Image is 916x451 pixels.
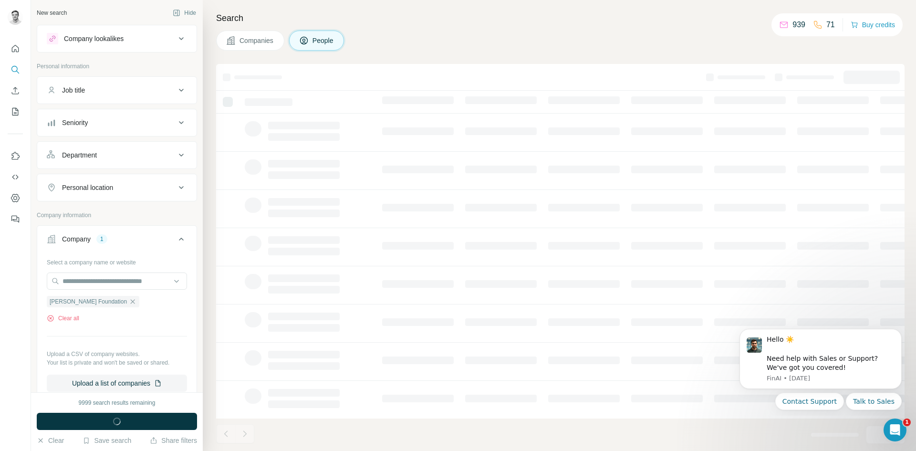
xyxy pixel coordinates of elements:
button: Seniority [37,111,197,134]
div: Company [62,234,91,244]
div: Job title [62,85,85,95]
button: Dashboard [8,189,23,207]
button: Enrich CSV [8,82,23,99]
button: Save search [83,436,131,445]
button: Department [37,144,197,167]
div: New search [37,9,67,17]
p: Company information [37,211,197,220]
p: 71 [826,19,835,31]
button: Buy credits [851,18,895,31]
span: [PERSON_NAME] Foundation [50,297,127,306]
button: Personal location [37,176,197,199]
div: 9999 search results remaining [79,399,156,407]
button: Job title [37,79,197,102]
span: People [312,36,334,45]
button: Feedback [8,210,23,228]
p: Your list is private and won't be saved or shared. [47,358,187,367]
img: Avatar [8,10,23,25]
div: Department [62,150,97,160]
div: 1 [96,235,107,243]
button: Upload a list of companies [47,375,187,392]
button: Use Surfe API [8,168,23,186]
button: My lists [8,103,23,120]
button: Use Surfe on LinkedIn [8,147,23,165]
button: Company lookalikes [37,27,197,50]
iframe: Intercom live chat [884,419,906,441]
button: Share filters [150,436,197,445]
div: Select a company name or website [47,254,187,267]
h4: Search [216,11,905,25]
p: Personal information [37,62,197,71]
p: 939 [792,19,805,31]
button: Clear [37,436,64,445]
button: Company1 [37,228,197,254]
div: Company lookalikes [64,34,124,43]
button: Hide [166,6,203,20]
span: Companies [239,36,274,45]
button: Quick start [8,40,23,57]
span: 1 [903,419,911,426]
p: Upload a CSV of company websites. [47,350,187,358]
div: Personal location [62,183,113,192]
button: Search [8,61,23,78]
div: Seniority [62,118,88,127]
button: Clear all [47,314,79,323]
iframe: Intercom notifications message [725,320,916,416]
